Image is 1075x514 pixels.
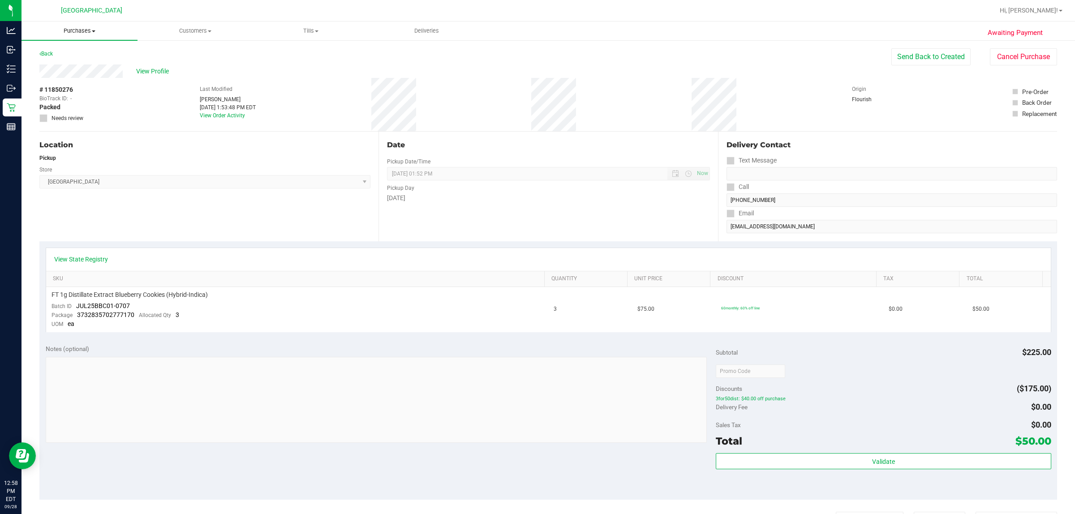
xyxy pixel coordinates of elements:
span: Needs review [52,114,83,122]
inline-svg: Analytics [7,26,16,35]
strong: Pickup [39,155,56,161]
span: $50.00 [1015,435,1051,447]
div: Flourish [852,95,897,103]
span: FT 1g Distillate Extract Blueberry Cookies (Hybrid-Indica) [52,291,208,299]
span: $0.00 [1031,402,1051,411]
span: Hi, [PERSON_NAME]! [1000,7,1058,14]
span: 3732835702777170 [77,311,134,318]
div: Pre-Order [1022,87,1049,96]
span: JUL25BBC01-0707 [76,302,130,309]
span: Subtotal [716,349,738,356]
div: Date [387,140,709,150]
a: Quantity [551,275,624,283]
span: Validate [872,458,895,465]
label: Call [727,180,749,193]
button: Validate [716,453,1051,469]
span: View Profile [136,67,172,76]
span: Discounts [716,381,742,397]
span: $225.00 [1022,347,1051,357]
span: Purchases [21,27,138,35]
div: [DATE] [387,193,709,203]
label: Pickup Day [387,184,414,192]
span: UOM [52,321,63,327]
inline-svg: Inbound [7,45,16,54]
span: Awaiting Payment [988,28,1043,38]
input: Format: (999) 999-9999 [727,167,1057,180]
span: Package [52,312,73,318]
button: Cancel Purchase [990,48,1057,65]
span: $50.00 [972,305,989,313]
span: $0.00 [889,305,903,313]
div: Back Order [1022,98,1052,107]
p: 12:58 PM EDT [4,479,17,503]
span: # 11850276 [39,85,73,94]
span: Total [716,435,742,447]
span: BioTrack ID: [39,94,68,103]
a: Deliveries [369,21,485,40]
a: Back [39,51,53,57]
inline-svg: Reports [7,122,16,131]
span: Delivery Fee [716,403,748,411]
span: ea [68,320,74,327]
div: Replacement [1022,109,1057,118]
inline-svg: Retail [7,103,16,112]
a: View State Registry [54,255,108,264]
label: Pickup Date/Time [387,158,430,166]
span: ($175.00) [1017,384,1051,393]
span: Packed [39,103,60,112]
span: Batch ID [52,303,72,309]
div: [PERSON_NAME] [200,95,256,103]
a: Total [967,275,1039,283]
span: $75.00 [637,305,654,313]
div: Location [39,140,370,150]
span: 60monthly: 60% off line [721,306,760,310]
span: Allocated Qty [139,312,171,318]
iframe: Resource center [9,442,36,469]
span: Sales Tax [716,421,741,428]
a: SKU [53,275,541,283]
span: 3for50dist: $40.00 off purchase [716,395,1051,402]
input: Promo Code [716,364,785,378]
a: Tax [883,275,956,283]
span: [GEOGRAPHIC_DATA] [61,7,122,14]
p: 09/28 [4,503,17,510]
span: 3 [554,305,557,313]
label: Text Message [727,154,777,167]
span: 3 [176,311,179,318]
span: Deliveries [402,27,451,35]
div: [DATE] 1:53:48 PM EDT [200,103,256,111]
a: View Order Activity [200,112,245,119]
a: Customers [138,21,254,40]
label: Store [39,166,52,174]
a: Purchases [21,21,138,40]
span: Notes (optional) [46,345,89,352]
span: $0.00 [1031,420,1051,429]
a: Tills [253,21,369,40]
button: Send Back to Created [891,48,971,65]
span: - [70,94,72,103]
input: Format: (999) 999-9999 [727,193,1057,207]
label: Last Modified [200,85,232,93]
a: Unit Price [634,275,707,283]
label: Origin [852,85,866,93]
a: Discount [718,275,873,283]
inline-svg: Outbound [7,84,16,93]
span: Tills [254,27,369,35]
label: Email [727,207,754,220]
inline-svg: Inventory [7,64,16,73]
span: Customers [138,27,253,35]
div: Delivery Contact [727,140,1057,150]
